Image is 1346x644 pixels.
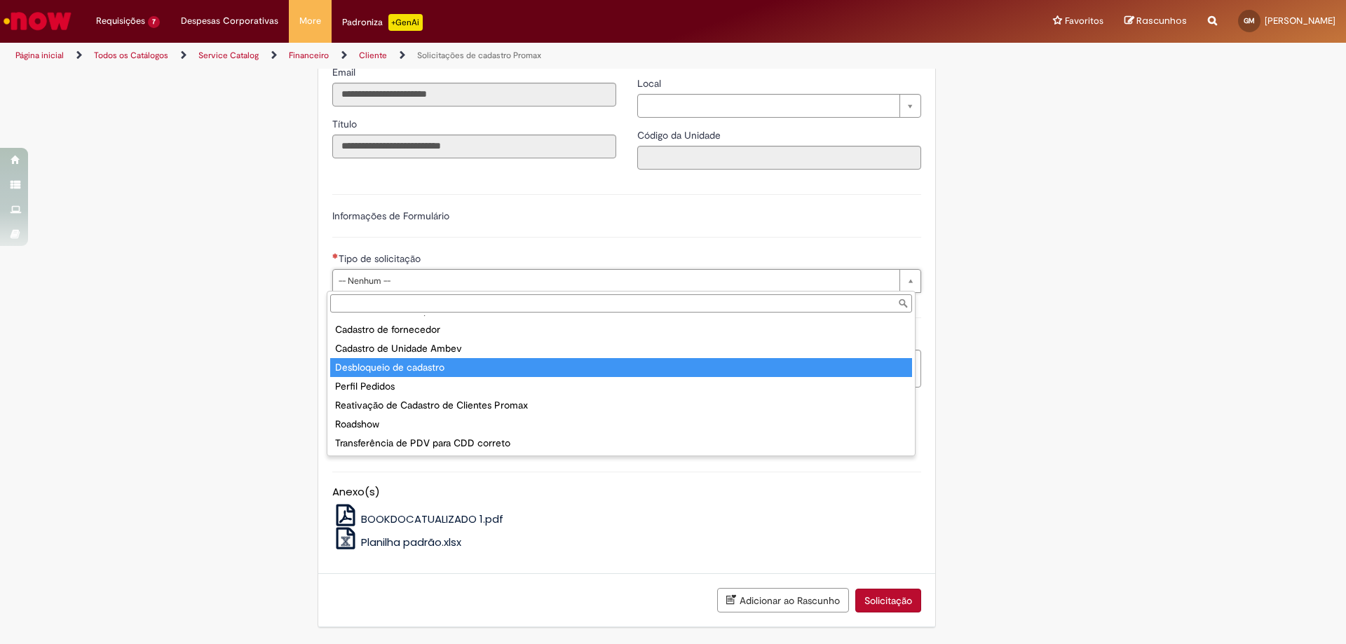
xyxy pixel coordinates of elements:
div: Roadshow [330,415,912,434]
div: Cadastro de fornecedor [330,320,912,339]
div: Desbloqueio de cadastro [330,358,912,377]
ul: Tipo de solicitação [327,315,915,455]
div: Cadastro de Unidade Ambev [330,339,912,358]
div: Transferência de PDV para CDD correto [330,434,912,453]
div: Perfil Pedidos [330,377,912,396]
div: Reativação de Cadastro de Clientes Promax [330,396,912,415]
